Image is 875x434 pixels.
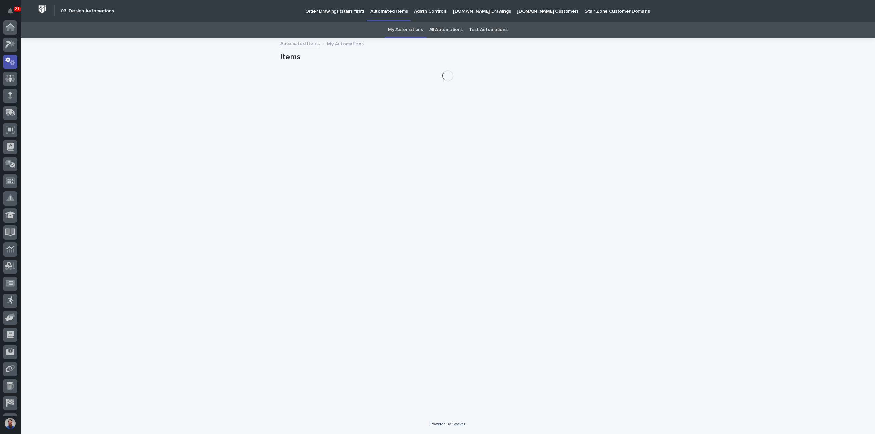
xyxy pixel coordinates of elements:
[429,22,463,38] a: All Automations
[3,416,17,431] button: users-avatar
[3,4,17,18] button: Notifications
[9,8,17,19] div: Notifications21
[36,3,49,16] img: Workspace Logo
[388,22,423,38] a: My Automations
[430,422,465,426] a: Powered By Stacker
[327,40,364,47] p: My Automations
[60,8,114,14] h2: 03. Design Automations
[15,6,19,11] p: 21
[280,52,615,62] h1: Items
[469,22,508,38] a: Test Automations
[280,39,320,47] a: Automated Items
